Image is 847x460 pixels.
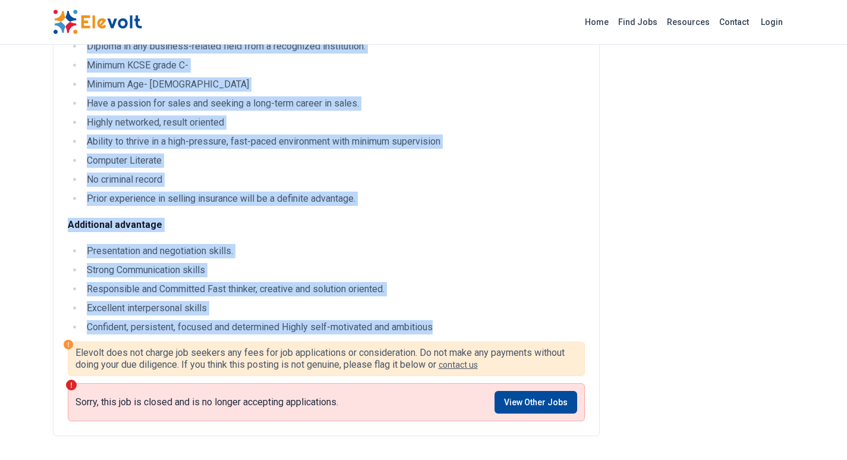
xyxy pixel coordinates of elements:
li: Ability to thrive in a high-pressure, fast-paced environment with minimum supervision [83,134,585,149]
li: Presentation and negotiation skills. [83,244,585,258]
li: Minimum KCSE grade C- [83,58,585,73]
li: Highly networked, result oriented [83,115,585,130]
li: Excellent interpersonal skills [83,301,585,315]
a: Home [580,12,613,32]
a: View Other Jobs [495,391,577,414]
li: Computer Literate [83,154,585,168]
p: Elevolt does not charge job seekers any fees for job applications or consideration. Do not make a... [75,347,577,371]
p: Sorry, this job is closed and is no longer accepting applications. [75,396,338,408]
a: Find Jobs [613,12,662,32]
li: Confident, persistent, focused and determined Highly self-motivated and ambitious [83,320,585,334]
iframe: Chat Widget [788,403,847,460]
a: Contact [714,12,754,32]
iframe: Advertisement [619,4,795,361]
li: Have a passion for sales and seeking a long-term career in sales. [83,96,585,111]
li: Responsible and Committed Fast thinker, creative and solution oriented. [83,282,585,296]
a: Resources [662,12,714,32]
li: No criminal record [83,173,585,187]
li: Diploma in any business-related field from a recognized institution. [83,39,585,54]
a: contact us [439,360,478,370]
img: Elevolt [53,10,142,35]
li: Prior experience in selling insurance will be a definite advantage. [83,192,585,206]
li: Minimum Age- [DEMOGRAPHIC_DATA] [83,77,585,92]
strong: Additional advantage [68,219,162,230]
a: Login [754,10,790,34]
li: Strong Communication skills [83,263,585,277]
